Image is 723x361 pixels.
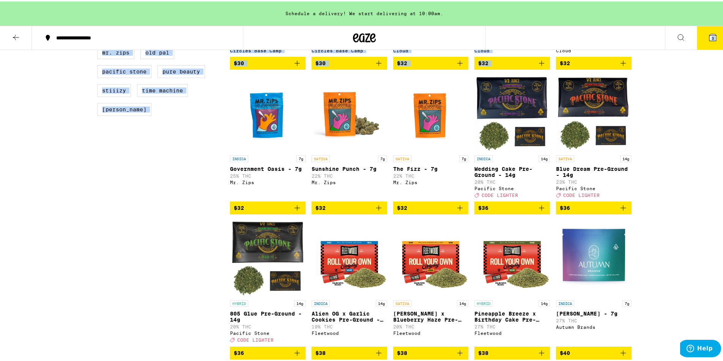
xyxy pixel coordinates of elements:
p: 14g [539,154,550,161]
img: Autumn Brands - Gary - 7g [556,219,632,295]
div: Pacific Stone [474,184,550,189]
button: Add to bag [393,200,469,213]
p: Pineapple Breeze x Birthday Cake Pre-Ground - 14g [474,309,550,321]
a: Open page for Wedding Cake Pre-Ground - 14g from Pacific Stone [474,74,550,200]
span: $32 [397,59,407,65]
button: Add to bag [556,55,632,68]
span: $30 [315,59,326,65]
p: 7g [459,154,468,161]
button: Add to bag [230,55,306,68]
div: Pacific Stone [556,184,632,189]
img: Pacific Stone - Wedding Cake Pre-Ground - 14g [474,74,550,150]
span: $32 [478,59,488,65]
a: Open page for Gary - 7g from Autumn Brands [556,219,632,345]
img: Fleetwood - Alien OG x Garlic Cookies Pre-Ground - 14g [312,219,387,295]
span: CODE LIGHTER [237,336,274,341]
div: Fleetwood [312,329,387,334]
p: 14g [376,298,387,305]
div: Cloud [556,47,632,52]
img: Mr. Zips - Sunshine Punch - 7g [312,74,387,150]
p: The Fizz - 7g [393,164,469,170]
div: Circles Base Camp [312,47,387,52]
button: Add to bag [230,200,306,213]
div: Cloud [474,47,550,52]
a: Open page for Government Oasis - 7g from Mr. Zips [230,74,306,200]
div: Pacific Stone [230,329,306,334]
p: INDICA [230,154,248,161]
p: 7g [296,154,306,161]
p: 20% THC [393,323,469,328]
span: $40 [560,348,570,355]
button: Add to bag [230,345,306,358]
span: $36 [234,348,244,355]
span: CODE LIGHTER [482,191,518,196]
span: 3 [712,34,714,39]
div: Fleetwood [474,329,550,334]
p: 805 Glue Pre-Ground - 14g [230,309,306,321]
p: Sunshine Punch - 7g [312,164,387,170]
div: Fleetwood [393,329,469,334]
span: $32 [397,203,407,209]
button: Add to bag [474,345,550,358]
img: Fleetwood - Jack Herer x Blueberry Haze Pre-Ground - 14g [393,219,469,295]
p: HYBRID [474,298,493,305]
p: SATIVA [393,298,411,305]
img: Fleetwood - Pineapple Breeze x Birthday Cake Pre-Ground - 14g [474,219,550,295]
img: Pacific Stone - 805 Glue Pre-Ground - 14g [230,219,306,295]
span: $32 [234,203,244,209]
button: Add to bag [556,345,632,358]
p: 19% THC [312,323,387,328]
button: Add to bag [312,55,387,68]
a: Open page for The Fizz - 7g from Mr. Zips [393,74,469,200]
p: 14g [457,298,468,305]
div: Mr. Zips [312,178,387,183]
p: HYBRID [230,298,248,305]
p: SATIVA [393,154,411,161]
p: Wedding Cake Pre-Ground - 14g [474,164,550,177]
span: $36 [560,203,570,209]
p: INDICA [556,298,574,305]
p: 22% THC [393,172,469,177]
p: 14g [539,298,550,305]
p: [PERSON_NAME] x Blueberry Haze Pre-Ground - 14g [393,309,469,321]
p: 20% THC [230,323,306,328]
span: $30 [234,59,244,65]
p: 25% THC [230,172,306,177]
label: STIIIZY [97,83,131,95]
div: Mr. Zips [230,178,306,183]
p: 27% THC [556,317,632,322]
span: $38 [315,348,326,355]
div: Autumn Brands [556,323,632,328]
a: Open page for Jack Herer x Blueberry Haze Pre-Ground - 14g from Fleetwood [393,219,469,345]
div: Cloud [393,47,469,52]
p: SATIVA [556,154,574,161]
label: Pure Beauty [158,64,205,77]
label: Pacific Stone [97,64,151,77]
p: 27% THC [474,323,550,328]
label: [PERSON_NAME] [97,102,151,114]
span: $36 [478,203,488,209]
label: Mr. Zips [97,45,134,58]
img: Pacific Stone - Blue Dream Pre-Ground - 14g [556,74,632,150]
button: Add to bag [474,55,550,68]
p: [PERSON_NAME] - 7g [556,309,632,315]
label: Old Pal [140,45,174,58]
p: 14g [294,298,306,305]
div: Circles Base Camp [230,47,306,52]
button: Add to bag [312,345,387,358]
span: $38 [478,348,488,355]
img: Mr. Zips - The Fizz - 7g [393,74,469,150]
span: $32 [560,59,570,65]
p: 22% THC [312,172,387,177]
p: SATIVA [312,154,330,161]
a: Open page for Alien OG x Garlic Cookies Pre-Ground - 14g from Fleetwood [312,219,387,345]
p: 20% THC [474,178,550,183]
button: Add to bag [393,55,469,68]
a: Open page for 805 Glue Pre-Ground - 14g from Pacific Stone [230,219,306,345]
p: 14g [620,154,632,161]
p: Government Oasis - 7g [230,164,306,170]
button: Add to bag [393,345,469,358]
p: Blue Dream Pre-Ground - 14g [556,164,632,177]
button: Add to bag [474,200,550,213]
